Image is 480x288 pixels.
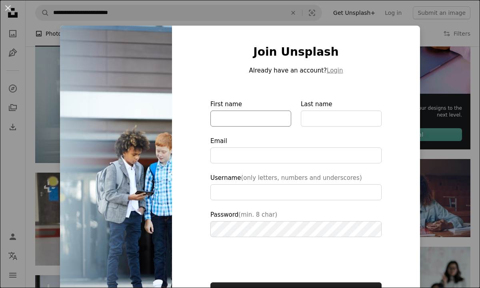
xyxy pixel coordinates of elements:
[241,174,362,181] span: (only letters, numbers and underscores)
[210,184,382,200] input: Username(only letters, numbers and underscores)
[210,210,382,237] label: Password
[210,173,382,200] label: Username
[238,211,277,218] span: (min. 8 char)
[210,111,291,127] input: First name
[210,221,382,237] input: Password(min. 8 char)
[210,136,382,163] label: Email
[210,45,382,59] h1: Join Unsplash
[301,111,382,127] input: Last name
[210,66,382,75] p: Already have an account?
[327,66,343,75] button: Login
[210,147,382,163] input: Email
[301,99,382,127] label: Last name
[210,99,291,127] label: First name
